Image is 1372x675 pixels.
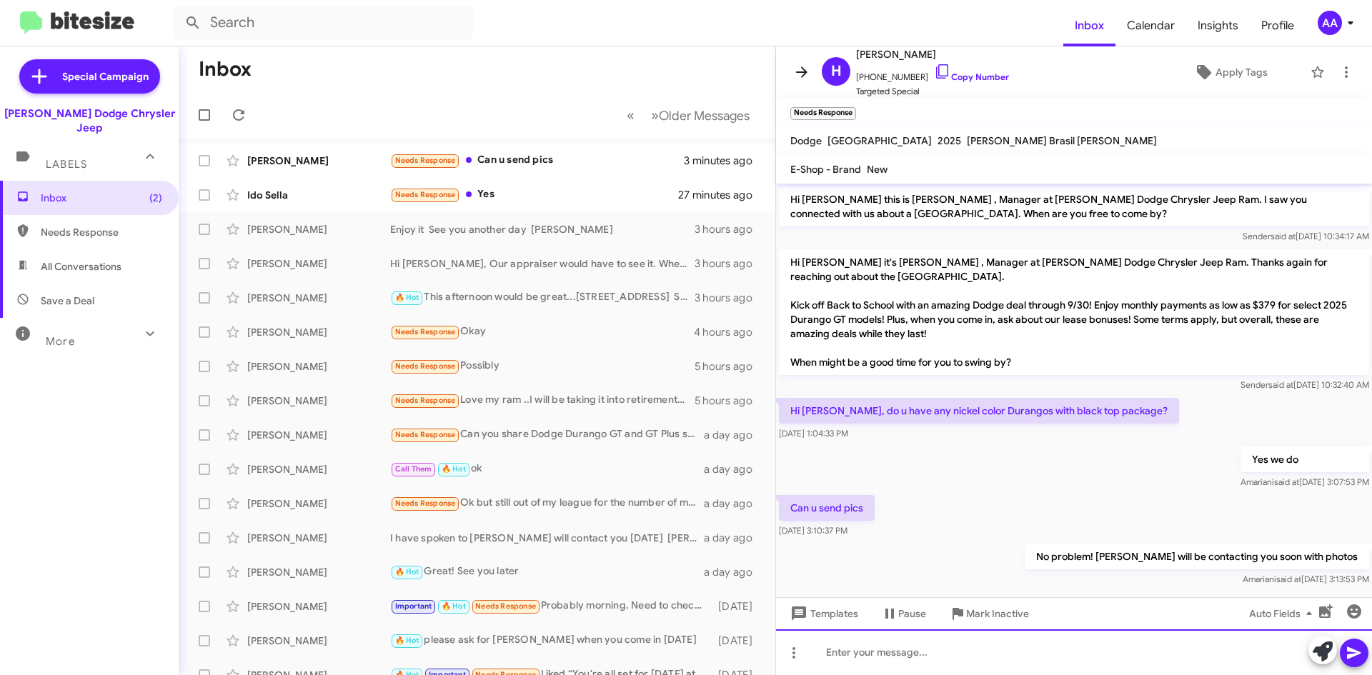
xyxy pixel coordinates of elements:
[395,430,456,439] span: Needs Response
[395,293,419,302] span: 🔥 Hot
[41,294,94,308] span: Save a Deal
[395,464,432,474] span: Call Them
[247,531,390,545] div: [PERSON_NAME]
[390,152,684,169] div: Can u send pics
[856,63,1009,84] span: [PHONE_NUMBER]
[247,154,390,168] div: [PERSON_NAME]
[704,565,764,579] div: a day ago
[390,222,695,236] div: Enjoy it See you another day [PERSON_NAME]
[247,188,390,202] div: Ido Sella
[694,325,764,339] div: 4 hours ago
[62,69,149,84] span: Special Campaign
[247,222,390,236] div: [PERSON_NAME]
[390,186,678,203] div: Yes
[247,634,390,648] div: [PERSON_NAME]
[395,156,456,165] span: Needs Response
[247,325,390,339] div: [PERSON_NAME]
[173,6,473,40] input: Search
[1063,5,1115,46] a: Inbox
[642,101,758,130] button: Next
[779,398,1179,424] p: Hi [PERSON_NAME], do u have any nickel color Durangos with black top package?
[790,163,861,176] span: E-Shop - Brand
[695,222,764,236] div: 3 hours ago
[659,108,750,124] span: Older Messages
[395,327,456,336] span: Needs Response
[790,107,856,120] small: Needs Response
[704,462,764,476] div: a day ago
[395,636,419,645] span: 🔥 Hot
[390,392,695,409] div: Love my ram ..I will be taking it into retirement.... thks jtb
[856,84,1009,99] span: Targeted Special
[390,358,695,374] div: Possibly
[934,71,1009,82] a: Copy Number
[41,191,162,205] span: Inbox
[870,601,938,626] button: Pause
[938,601,1040,626] button: Mark Inactive
[1243,231,1369,241] span: Sender [DATE] 10:34:17 AM
[684,154,764,168] div: 3 minutes ago
[711,634,764,648] div: [DATE]
[704,531,764,545] div: a day ago
[395,190,456,199] span: Needs Response
[41,259,121,274] span: All Conversations
[1250,5,1306,46] a: Profile
[46,158,87,171] span: Labels
[395,361,456,371] span: Needs Response
[695,256,764,271] div: 3 hours ago
[776,601,870,626] button: Templates
[787,601,858,626] span: Templates
[695,394,764,408] div: 5 hours ago
[938,134,961,147] span: 2025
[149,191,162,205] span: (2)
[247,359,390,374] div: [PERSON_NAME]
[1186,5,1250,46] span: Insights
[390,324,694,340] div: Okay
[390,289,695,306] div: This afternoon would be great...[STREET_ADDRESS] See you soon [PERSON_NAME]
[1216,59,1268,85] span: Apply Tags
[618,101,643,130] button: Previous
[1274,476,1299,487] span: said at
[395,396,456,405] span: Needs Response
[1241,379,1369,390] span: Sender [DATE] 10:32:40 AM
[1249,601,1318,626] span: Auto Fields
[1268,379,1293,390] span: said at
[651,106,659,124] span: »
[247,565,390,579] div: [PERSON_NAME]
[779,249,1369,375] p: Hi [PERSON_NAME] it's [PERSON_NAME] , Manager at [PERSON_NAME] Dodge Chrysler Jeep Ram. Thanks ag...
[678,188,764,202] div: 27 minutes ago
[779,525,847,536] span: [DATE] 3:10:37 PM
[827,134,932,147] span: [GEOGRAPHIC_DATA]
[247,462,390,476] div: [PERSON_NAME]
[1157,59,1303,85] button: Apply Tags
[967,134,1157,147] span: [PERSON_NAME] Brasil [PERSON_NAME]
[1276,574,1301,584] span: said at
[395,567,419,576] span: 🔥 Hot
[1318,11,1342,35] div: AA
[19,59,160,94] a: Special Campaign
[475,601,536,611] span: Needs Response
[1271,231,1296,241] span: said at
[1115,5,1186,46] a: Calendar
[247,428,390,442] div: [PERSON_NAME]
[390,564,704,580] div: Great! See you later
[390,461,704,477] div: ok
[46,335,75,348] span: More
[627,106,635,124] span: «
[779,186,1369,226] p: Hi [PERSON_NAME] this is [PERSON_NAME] , Manager at [PERSON_NAME] Dodge Chrysler Jeep Ram. I saw ...
[1238,601,1329,626] button: Auto Fields
[390,531,704,545] div: I have spoken to [PERSON_NAME] will contact you [DATE] [PERSON_NAME]
[831,60,842,83] span: H
[247,394,390,408] div: [PERSON_NAME]
[779,428,848,439] span: [DATE] 1:04:33 PM
[695,291,764,305] div: 3 hours ago
[856,46,1009,63] span: [PERSON_NAME]
[390,598,711,614] div: Probably morning. Need to check sched, thank u
[390,256,695,271] div: Hi [PERSON_NAME], Our appraiser would have to see it. When would you like to stop in? I can set a...
[395,601,432,611] span: Important
[704,428,764,442] div: a day ago
[390,426,704,443] div: Can you share Dodge Durango GT and GT Plus savings details on my email address?
[695,359,764,374] div: 5 hours ago
[1243,574,1369,584] span: Amariani [DATE] 3:13:53 PM
[247,496,390,511] div: [PERSON_NAME]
